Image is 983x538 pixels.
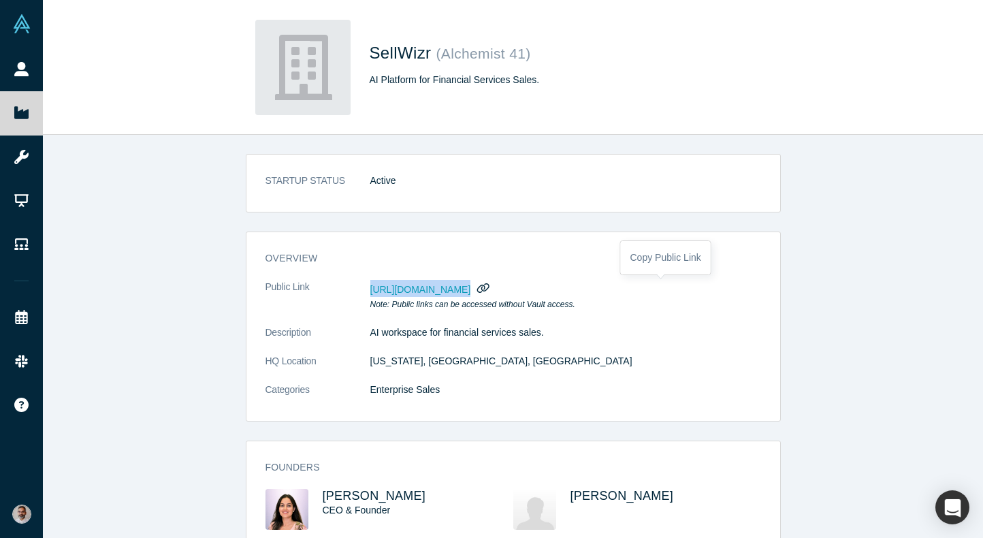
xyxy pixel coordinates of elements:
span: CEO & Founder [323,505,391,516]
a: [PERSON_NAME] [570,489,674,503]
span: Public Link [265,280,310,294]
p: AI workspace for financial services sales. [370,326,761,340]
img: Alchemist Vault Logo [12,14,31,33]
h3: overview [265,251,742,266]
img: Vivek Sehgal's Profile Image [513,489,556,530]
h3: Founders [265,460,742,475]
dd: [US_STATE], [GEOGRAPHIC_DATA], [GEOGRAPHIC_DATA] [370,354,761,368]
span: Enterprise Sales [370,384,440,395]
div: AI Platform for Financial Services Sales. [370,73,751,87]
dt: Categories [265,383,370,411]
small: ( Alchemist 41 ) [436,46,530,61]
dd: Active [370,174,761,188]
dt: HQ Location [265,354,370,383]
span: [URL][DOMAIN_NAME] [370,284,471,295]
img: SellWizr's Logo [255,20,351,115]
dt: STARTUP STATUS [265,174,370,202]
dt: Description [265,326,370,354]
span: SellWizr [370,44,436,62]
em: Note: Public links can be accessed without Vault access. [370,300,575,309]
img: Anku Chahal's Profile Image [265,489,308,530]
a: [PERSON_NAME] [323,489,426,503]
img: Gotam Bhardwaj's Account [12,505,31,524]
